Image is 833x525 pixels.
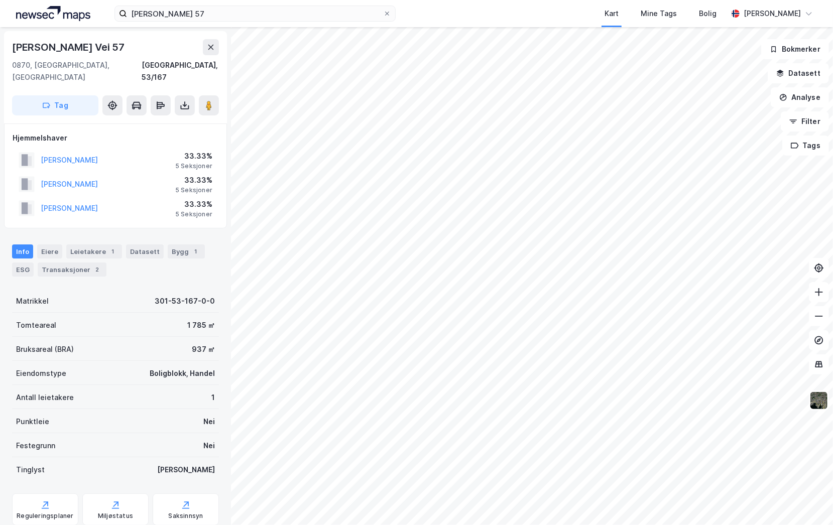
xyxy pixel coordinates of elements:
div: Miljøstatus [98,512,133,520]
input: Søk på adresse, matrikkel, gårdeiere, leietakere eller personer [127,6,383,21]
div: Info [12,244,33,258]
div: 2 [92,265,102,275]
div: [PERSON_NAME] [744,8,801,20]
div: Antall leietakere [16,391,74,404]
button: Tag [12,95,98,115]
div: 301-53-167-0-0 [155,295,215,307]
div: Leietakere [66,244,122,258]
button: Analyse [771,87,829,107]
div: Bygg [168,244,205,258]
div: Nei [203,416,215,428]
div: 1 [108,246,118,256]
div: 5 Seksjoner [175,162,212,170]
div: Bruksareal (BRA) [16,343,74,355]
div: Bolig [699,8,717,20]
div: 5 Seksjoner [175,186,212,194]
div: Tomteareal [16,319,56,331]
div: 5 Seksjoner [175,210,212,218]
img: logo.a4113a55bc3d86da70a041830d287a7e.svg [16,6,90,21]
button: Tags [782,136,829,156]
div: Saksinnsyn [169,512,203,520]
div: 1 [211,391,215,404]
img: 9k= [809,391,828,410]
iframe: Chat Widget [783,477,833,525]
div: Tinglyst [16,464,45,476]
button: Bokmerker [761,39,829,59]
div: 33.33% [175,150,212,162]
div: Matrikkel [16,295,49,307]
div: Mine Tags [641,8,677,20]
button: Datasett [768,63,829,83]
div: ESG [12,262,34,277]
div: 1 785 ㎡ [187,319,215,331]
div: 937 ㎡ [192,343,215,355]
div: Transaksjoner [38,262,106,277]
div: Eiendomstype [16,367,66,379]
div: Hjemmelshaver [13,132,218,144]
div: Punktleie [16,416,49,428]
div: Boligblokk, Handel [150,367,215,379]
div: Eiere [37,244,62,258]
div: Kart [605,8,619,20]
div: 33.33% [175,174,212,186]
div: Reguleringsplaner [17,512,73,520]
div: 0870, [GEOGRAPHIC_DATA], [GEOGRAPHIC_DATA] [12,59,142,83]
div: Datasett [126,244,164,258]
div: [PERSON_NAME] Vei 57 [12,39,127,55]
div: 1 [191,246,201,256]
div: Festegrunn [16,440,55,452]
button: Filter [781,111,829,132]
div: 33.33% [175,198,212,210]
div: Nei [203,440,215,452]
div: [GEOGRAPHIC_DATA], 53/167 [142,59,219,83]
div: [PERSON_NAME] [157,464,215,476]
div: Kontrollprogram for chat [783,477,833,525]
